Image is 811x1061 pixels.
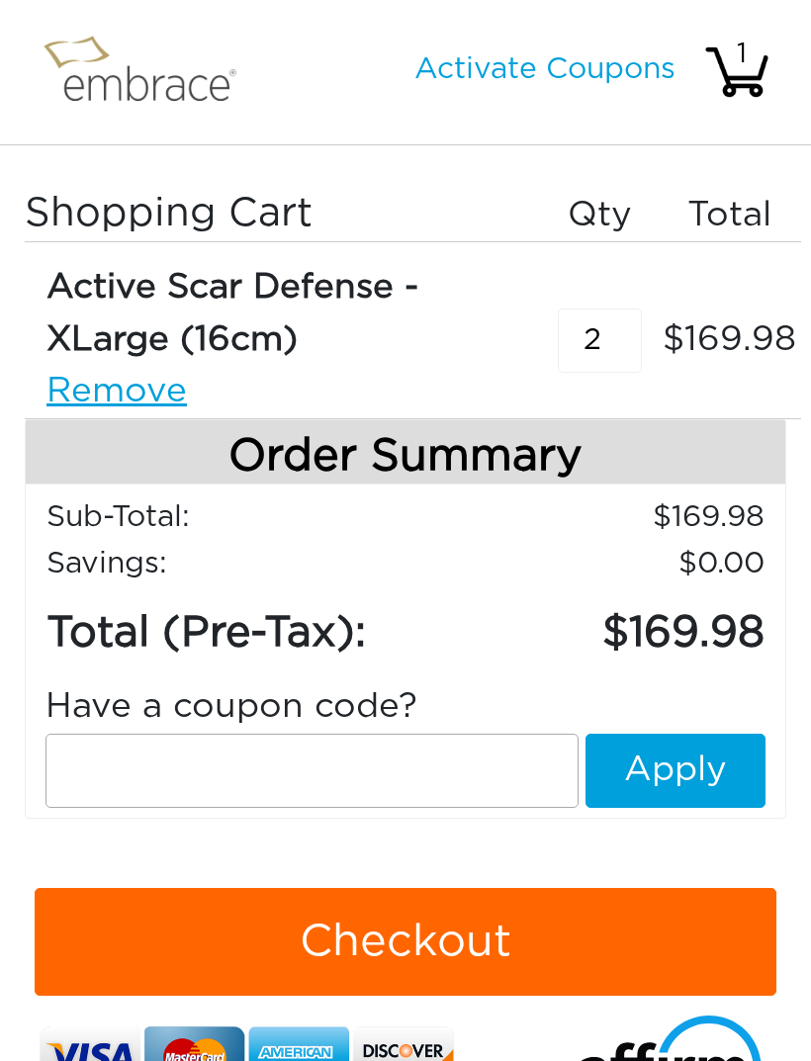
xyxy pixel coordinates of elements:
td: Sub-Total: [45,494,441,541]
div: Have a coupon code? [31,681,780,734]
a: Activate Coupons [414,54,676,84]
button: Apply [586,734,766,808]
td: Savings : [45,541,441,587]
img: cart [702,38,771,107]
h3: Shopping Cart [25,190,527,237]
td: 169.98 [441,587,766,667]
td: 169.98 [441,494,766,541]
span: 169.98 [663,314,796,367]
td: Total (Pre-Tax): [45,587,441,667]
a: Remove [46,366,517,418]
img: logo.png [35,25,262,120]
span: Qty [568,190,632,242]
div: Active Scar Defense - XLarge (16cm) [46,262,517,366]
td: 0.00 [441,541,766,587]
button: Checkout [35,888,776,997]
h4: Order Summary [26,420,785,485]
div: Total [672,190,801,242]
div: 1 [707,34,776,75]
a: 1 [702,60,771,82]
